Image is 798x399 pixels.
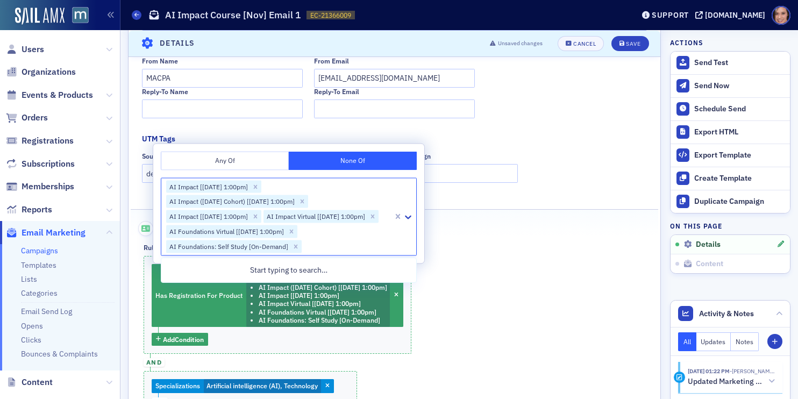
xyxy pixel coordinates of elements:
div: AI Foundations: Self Study [On-Demand] [166,240,290,253]
a: Campaigns [21,246,58,255]
div: [DOMAIN_NAME] [705,10,765,20]
h4: On this page [670,221,790,231]
a: Opens [21,321,43,331]
a: Categories [21,288,58,298]
a: Organizations [6,66,76,78]
span: Email Marketing [22,227,85,239]
a: Registrations [6,135,74,147]
span: EC-21366009 [310,11,351,20]
div: Export Template [694,151,785,160]
div: Send Test [694,58,785,68]
button: Any Of [161,151,289,170]
li: AI Impact Virtual [[DATE] 1:00pm] [259,300,387,308]
h4: Actions [670,38,703,47]
div: Remove AI Foundations: Self Study [On-Demand] [290,240,302,253]
h5: Updated Marketing platform email campaign: AI Impact Course [Nov] Email 1 [688,377,765,387]
a: Create Template [671,167,790,190]
span: Artificial intelligence (AI), Technology [206,381,318,390]
div: Save [626,40,640,46]
a: Reports [6,204,52,216]
li: AI Impact [[DATE] 1:00pm] [259,291,387,300]
span: Orders [22,112,48,124]
li: AI Impact ([DATE] Cohort) [[DATE] 1:00pm] [259,283,387,291]
a: Memberships [6,181,74,193]
span: Organizations [22,66,76,78]
span: Add Condition [163,334,204,344]
span: Events & Products [22,89,93,101]
div: AI Impact [[DATE] 1:00pm] [166,180,250,193]
button: Duplicate Campaign [671,190,790,213]
span: Katie Foo [730,367,775,375]
a: Export Template [671,144,790,167]
div: Start typing to search… [161,260,416,280]
div: From Email [314,57,349,65]
span: Profile [772,6,790,25]
a: View Homepage [65,7,89,25]
div: Reply-To Email [314,88,359,96]
a: Clicks [21,335,41,345]
div: Remove AI Impact [2/6/2025 1:00pm] [250,180,261,193]
h4: Details [160,38,195,49]
button: and [144,354,165,371]
span: Content [696,259,723,269]
h1: AI Impact Course [Nov] Email 1 [165,9,301,22]
div: From Name [142,57,178,65]
a: Export HTML [671,120,790,144]
div: Remove AI Impact [9/18/2025 1:00pm] [250,210,261,223]
span: Specializations [155,381,200,390]
div: UTM Tags [142,133,175,145]
div: Remove AI Impact Virtual [11/20/2025 1:00pm] [367,210,379,223]
a: Content [6,376,53,388]
div: AI Impact [[DATE] 1:00pm] [166,210,250,223]
a: Users [6,44,44,55]
div: Send Now [694,81,785,91]
div: Activity [674,372,685,383]
span: Has Registration For Product [155,291,243,300]
a: Events & Products [6,89,93,101]
span: Subscriptions [22,158,75,170]
a: Bounces & Complaints [21,349,98,359]
div: Support [652,10,689,20]
div: Create Template [694,174,785,183]
button: Save [611,35,649,51]
button: None Of [289,151,417,170]
li: AI Foundations: Self Study [On-Demand] [259,316,387,324]
a: Subscriptions [6,158,75,170]
button: Cancel [558,35,604,51]
span: Activity & Notes [699,308,754,319]
img: SailAMX [15,8,65,25]
button: Notes [731,332,759,351]
span: Unsaved changes [498,39,543,47]
img: SailAMX [72,7,89,24]
div: Duplicate Campaign [694,197,785,206]
span: Details [696,240,721,250]
a: Email Marketing [6,227,85,239]
li: AI Foundations Virtual [[DATE] 1:00pm] [259,308,387,316]
button: Updated Marketing platform email campaign: AI Impact Course [Nov] Email 1 [688,376,775,387]
a: Templates [21,260,56,270]
div: Remove AI Impact (July 2025 Cohort) [7/10/2025 1:00pm] [296,195,308,208]
div: AI Impact ([DATE] Cohort) [[DATE] 1:00pm] [166,195,296,208]
div: Artificial intelligence (AI), Technology [152,379,334,393]
span: Users [22,44,44,55]
div: Rules [144,244,161,252]
div: Source [142,152,163,160]
div: Export HTML [694,127,785,137]
a: Lists [21,274,37,284]
div: Cancel [573,40,596,46]
time: 10/9/2025 01:22 PM [688,367,730,375]
button: AddCondition [152,333,208,346]
span: and [144,358,165,367]
div: Reply-To Name [142,88,188,96]
div: Remove AI Foundations Virtual [8/26/2025 1:00pm] [286,225,297,238]
button: Send Now [671,74,790,97]
button: [DOMAIN_NAME] [695,11,769,19]
a: Email Send Log [21,307,72,316]
span: Reports [22,204,52,216]
button: Schedule Send [671,97,790,120]
button: Updates [696,332,731,351]
span: Registrations [22,135,74,147]
button: Send Test [671,52,790,74]
span: Content [22,376,53,388]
